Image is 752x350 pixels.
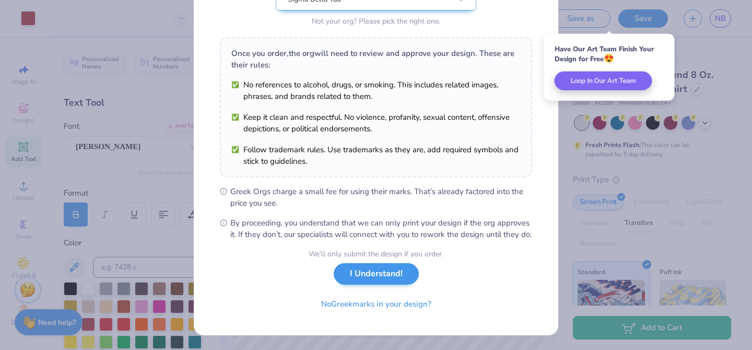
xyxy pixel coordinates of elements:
[231,144,521,167] li: Follow trademark rules. Use trademarks as they are, add required symbols and stick to guidelines.
[231,48,521,71] div: Once you order, the org will need to review and approve your design. These are their rules:
[555,44,664,64] div: Have Our Art Team Finish Your Design for Free
[309,249,443,259] div: We’ll only submit the design if you order.
[334,263,419,285] button: I Understand!
[555,72,652,91] button: Loop In Our Art Team
[604,53,614,64] span: 😍
[231,79,521,102] li: No references to alcohol, drugs, or smoking. This includes related images, phrases, and brands re...
[230,186,532,209] span: Greek Orgs charge a small fee for using their marks. That’s already factored into the price you see.
[312,293,440,315] button: NoGreekmarks in your design?
[231,111,521,134] li: Keep it clean and respectful. No violence, profanity, sexual content, offensive depictions, or po...
[276,16,476,27] div: Not your org? Please pick the right one.
[230,217,532,240] span: By proceeding, you understand that we can only print your design if the org approves it. If they ...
